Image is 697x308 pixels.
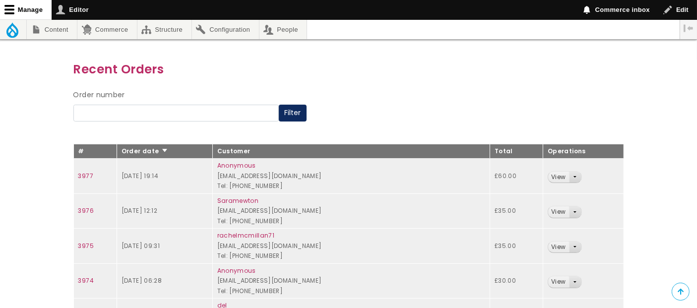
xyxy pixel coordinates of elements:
a: Content [27,20,77,39]
a: 3977 [78,172,93,180]
a: View [548,276,569,288]
td: [EMAIL_ADDRESS][DOMAIN_NAME] Tel: [PHONE_NUMBER] [212,159,490,194]
td: [EMAIL_ADDRESS][DOMAIN_NAME] Tel: [PHONE_NUMBER] [212,229,490,264]
a: View [548,172,569,183]
td: [EMAIL_ADDRESS][DOMAIN_NAME] Tel: [PHONE_NUMBER] [212,263,490,299]
a: Structure [137,20,191,39]
a: Saramewton [217,196,259,205]
a: Anonymous [217,161,256,170]
a: View [548,242,569,253]
td: £35.00 [490,193,543,229]
a: rachelmcmillan71 [217,231,275,240]
a: Anonymous [217,266,256,275]
time: [DATE] 19:14 [122,172,158,180]
a: View [548,206,569,218]
button: Filter [279,105,307,122]
th: Operations [543,144,624,159]
a: Order date [122,147,169,155]
label: Order number [73,89,125,101]
time: [DATE] 12:12 [122,206,157,215]
h3: Recent Orders [73,60,624,79]
th: Customer [212,144,490,159]
th: Total [490,144,543,159]
a: 3974 [78,276,94,285]
td: £30.00 [490,263,543,299]
a: 3976 [78,206,94,215]
td: £60.00 [490,159,543,194]
a: 3975 [78,242,94,250]
time: [DATE] 09:31 [122,242,160,250]
a: People [259,20,307,39]
time: [DATE] 06:28 [122,276,162,285]
th: # [73,144,117,159]
td: £35.00 [490,229,543,264]
button: Vertical orientation [680,20,697,37]
a: Commerce [77,20,136,39]
td: [EMAIL_ADDRESS][DOMAIN_NAME] Tel: [PHONE_NUMBER] [212,193,490,229]
a: Configuration [192,20,259,39]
